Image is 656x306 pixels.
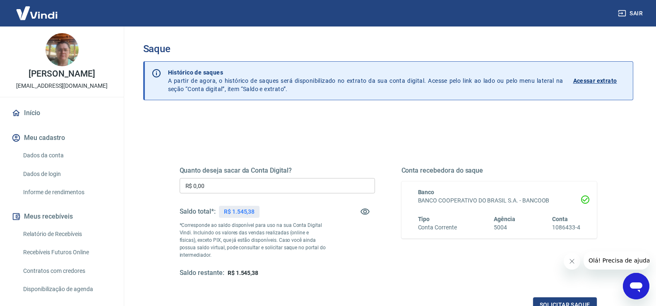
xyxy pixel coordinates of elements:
p: [EMAIL_ADDRESS][DOMAIN_NAME] [16,82,108,90]
a: Relatório de Recebíveis [20,226,114,243]
p: Histórico de saques [168,68,563,77]
a: Recebíveis Futuros Online [20,244,114,261]
a: Acessar extrato [573,68,626,93]
h3: Saque [143,43,633,55]
span: R$ 1.545,38 [228,270,258,276]
p: *Corresponde ao saldo disponível para uso na sua Conta Digital Vindi. Incluindo os valores das ve... [180,222,326,259]
p: [PERSON_NAME] [29,70,95,78]
a: Contratos com credores [20,263,114,279]
span: Olá! Precisa de ajuda? [5,6,70,12]
p: R$ 1.545,38 [224,207,255,216]
h6: BANCO COOPERATIVO DO BRASIL S.A. - BANCOOB [418,196,580,205]
h5: Saldo total*: [180,207,216,216]
iframe: Mensagem da empresa [584,251,649,270]
h6: 5004 [494,223,515,232]
a: Início [10,104,114,122]
h6: Conta Corrente [418,223,457,232]
button: Meu cadastro [10,129,114,147]
img: a8737308-4f3a-4c6b-a147-ad0199b9485e.jpeg [46,33,79,66]
p: A partir de agora, o histórico de saques será disponibilizado no extrato da sua conta digital. Ac... [168,68,563,93]
p: Acessar extrato [573,77,617,85]
a: Disponibilização de agenda [20,281,114,298]
iframe: Fechar mensagem [564,253,580,270]
span: Agência [494,216,515,222]
h5: Saldo restante: [180,269,224,277]
img: Vindi [10,0,64,26]
h6: 1086433-4 [552,223,580,232]
span: Tipo [418,216,430,222]
a: Dados de login [20,166,114,183]
iframe: Botão para abrir a janela de mensagens [623,273,649,299]
a: Dados da conta [20,147,114,164]
h5: Conta recebedora do saque [401,166,597,175]
span: Conta [552,216,568,222]
a: Informe de rendimentos [20,184,114,201]
span: Banco [418,189,435,195]
button: Meus recebíveis [10,207,114,226]
button: Sair [616,6,646,21]
h5: Quanto deseja sacar da Conta Digital? [180,166,375,175]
